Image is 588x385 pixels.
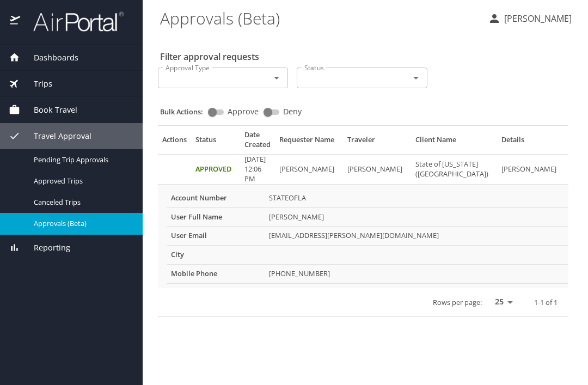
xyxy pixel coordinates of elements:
[20,242,70,254] span: Reporting
[228,108,259,115] span: Approve
[269,70,284,85] button: Open
[343,130,411,154] th: Traveler
[191,154,240,184] td: Approved
[191,130,240,154] th: Status
[240,154,275,184] td: [DATE] 12:06 PM
[20,52,78,64] span: Dashboards
[167,207,265,227] th: User Full Name
[160,48,259,65] h2: Filter approval requests
[275,130,343,154] th: Requester Name
[34,197,130,207] span: Canceled Trips
[433,299,482,306] p: Rows per page:
[343,154,411,184] td: [PERSON_NAME]
[275,154,343,184] td: [PERSON_NAME]
[501,12,572,25] p: [PERSON_NAME]
[411,154,497,184] td: State of [US_STATE] ([GEOGRAPHIC_DATA])
[21,11,124,32] img: airportal-logo.png
[240,130,275,154] th: Date Created
[486,294,517,310] select: rows per page
[411,130,497,154] th: Client Name
[10,11,21,32] img: icon-airportal.png
[167,246,265,265] th: City
[20,78,52,90] span: Trips
[167,189,265,207] th: Account Number
[167,227,265,246] th: User Email
[497,130,565,154] th: Details
[20,104,77,116] span: Book Travel
[158,130,191,154] th: Actions
[167,265,265,284] th: Mobile Phone
[283,108,302,115] span: Deny
[160,107,212,117] p: Bulk Actions:
[34,155,130,165] span: Pending Trip Approvals
[34,176,130,186] span: Approved Trips
[497,154,565,184] td: [PERSON_NAME]
[160,1,479,35] h1: Approvals (Beta)
[483,9,576,28] button: [PERSON_NAME]
[534,299,558,306] p: 1-1 of 1
[408,70,424,85] button: Open
[20,130,91,142] span: Travel Approval
[34,218,130,229] span: Approvals (Beta)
